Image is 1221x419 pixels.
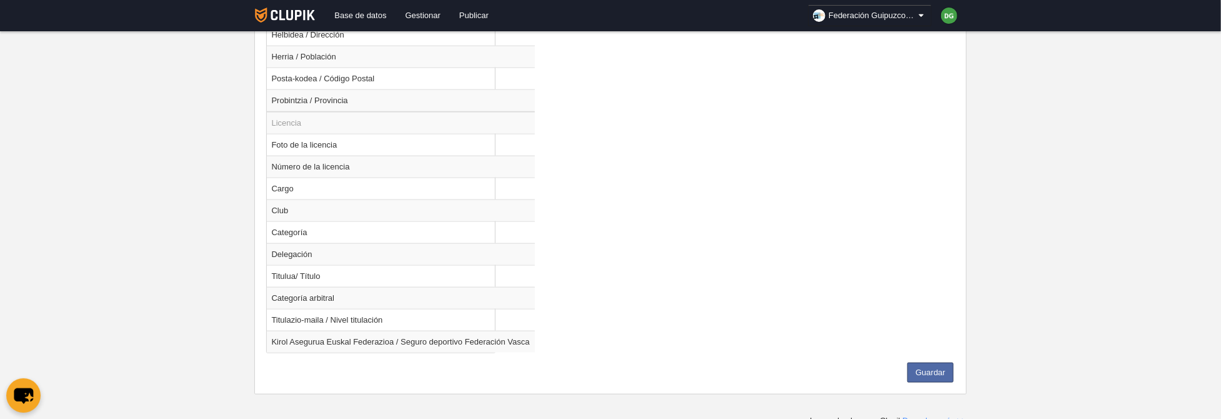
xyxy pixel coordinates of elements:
img: Oa9FKPTX8wTZ.30x30.jpg [813,9,825,22]
span: Federación Guipuzcoana de Voleibol [829,9,916,22]
button: Guardar [907,363,954,383]
td: Kirol Asegurua Euskal Federazioa / Seguro deportivo Federación Vasca [267,331,535,353]
td: Cargo [267,178,535,199]
td: Club [267,199,535,221]
td: Titulua/ Título [267,265,535,287]
td: Categoría [267,221,535,243]
img: c2l6ZT0zMHgzMCZmcz05JnRleHQ9REcmYmc9NDNhMDQ3.png [941,8,957,24]
img: Clupik [255,8,316,23]
td: Helbidea / Dirección [267,24,535,46]
td: Categoría arbitral [267,287,535,309]
td: Probintzia / Provincia [267,89,535,112]
td: Licencia [267,112,535,134]
td: Número de la licencia [267,156,535,178]
td: Posta-kodea / Código Postal [267,68,535,89]
button: chat-button [6,378,41,413]
a: Federación Guipuzcoana de Voleibol [808,5,932,26]
td: Titulazio-maila / Nivel titulación [267,309,535,331]
td: Delegación [267,243,535,265]
td: Foto de la licencia [267,134,535,156]
td: Herria / Población [267,46,535,68]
